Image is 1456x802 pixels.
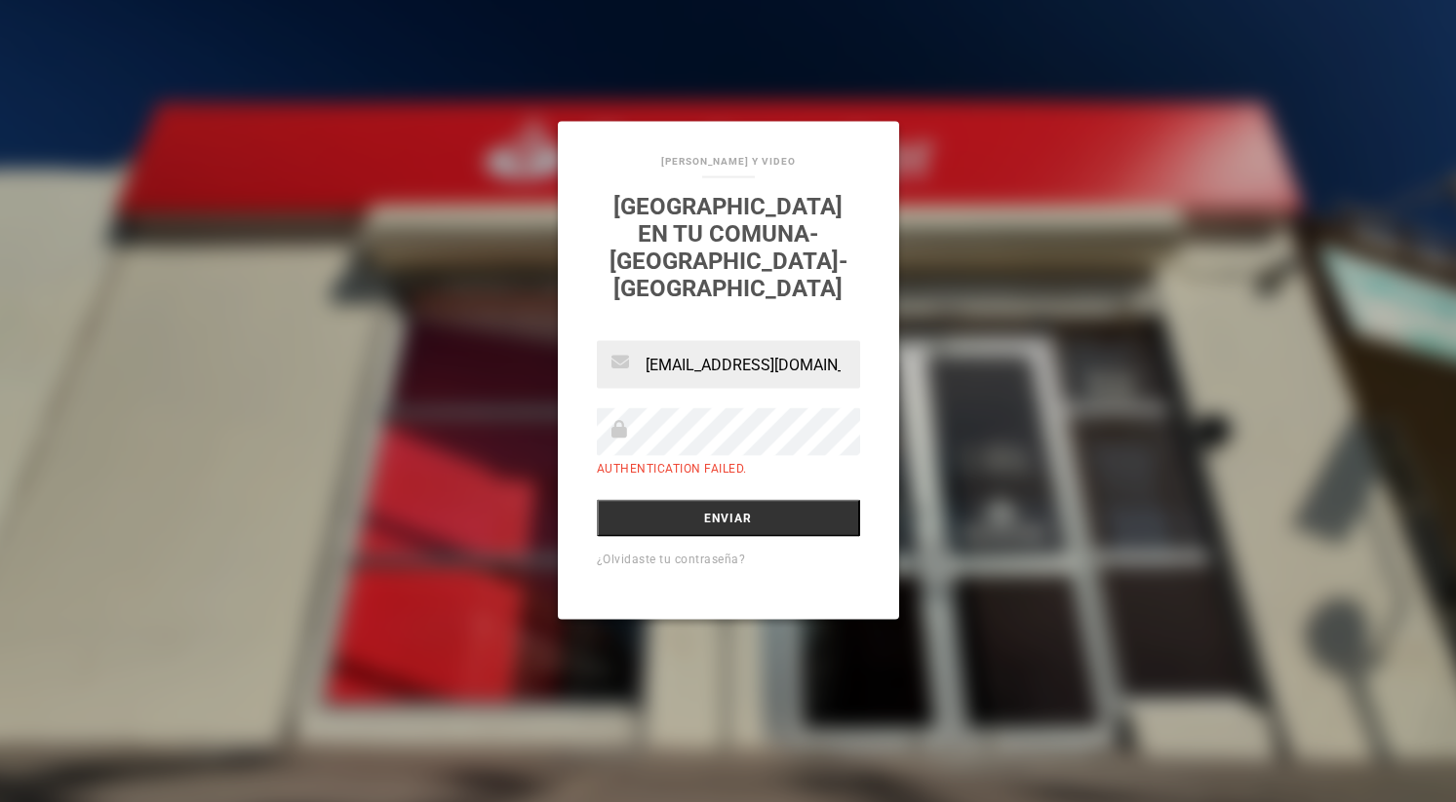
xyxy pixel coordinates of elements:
a: [GEOGRAPHIC_DATA] en tu comuna-[GEOGRAPHIC_DATA]-[GEOGRAPHIC_DATA] [610,193,847,302]
a: [PERSON_NAME] Y VIDEO [661,156,796,167]
label: Authentication failed. [597,462,747,476]
input: Email [597,341,860,389]
input: Enviar [597,500,860,537]
a: ¿Olvidaste tu contraseña? [597,553,746,566]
